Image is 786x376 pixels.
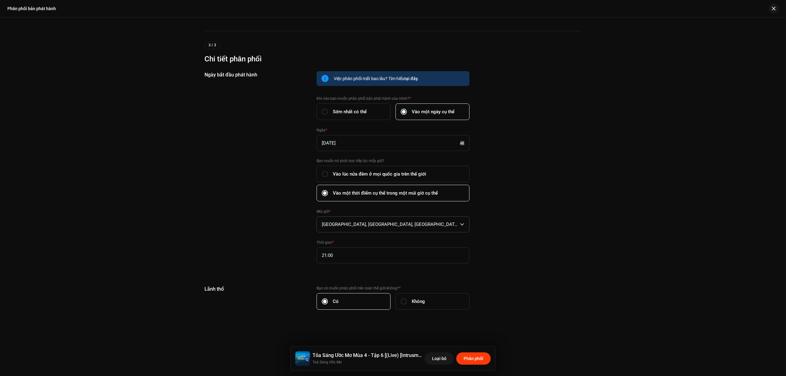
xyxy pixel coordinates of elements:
h5: Lãnh thổ [204,285,307,293]
span: Vào một ngày cụ thể [412,108,454,115]
span: Bangkok, Hanoi, Jakarta [322,217,460,232]
label: Bạn có muốn phân phối trên toàn thế giới không? [317,285,469,291]
span: Sớm nhất có thể [333,108,367,115]
div: Việc phân phối mất bao lâu? Tìm hiểu . [334,75,465,82]
button: Phân phối [456,352,491,365]
img: 78afd53f-e48f-408e-b801-4e041af440ff [295,351,310,366]
div: Phân phối bản phát hành [7,6,56,11]
label: Ngày [317,127,327,133]
span: Vào lúc nửa đêm ở mọi quốc gia trên thế giới [333,171,426,177]
input: Nhập giờ:phút từ 00:00 đến 23:59 [317,247,469,263]
input: Chọn ngày [317,135,469,151]
span: Có [333,298,339,305]
span: Vào một thời điểm cụ thể trong một múi giờ cụ thể [333,190,438,196]
span: tại đây [404,76,418,81]
span: 3 / 3 [208,43,216,47]
label: Bạn muốn nó phát trực tiếp lúc mấy giờ? [317,158,469,163]
label: Múi giờ [317,209,331,214]
span: Không [412,298,425,305]
label: Thời gian [317,240,334,245]
span: Phân phối [464,352,483,365]
h5: Tỏa Sáng Ước Mơ Mùa 4 - Tập 6 [(Live) [Intrusmental]] [313,352,422,359]
div: dropdown trigger [460,217,464,232]
label: Khi nào bạn muốn phân phối bản phát hành của mình? [317,96,469,101]
span: Loại bỏ [432,352,446,365]
button: Loại bỏ [425,352,454,365]
h5: Ngày bắt đầu phát hành [204,71,307,79]
small: Tỏa Sáng Ước Mơ Mùa 4 - Tập 6 [(Live) [Intrusmental]] [313,359,422,365]
h3: Chi tiết phân phối [204,54,582,64]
